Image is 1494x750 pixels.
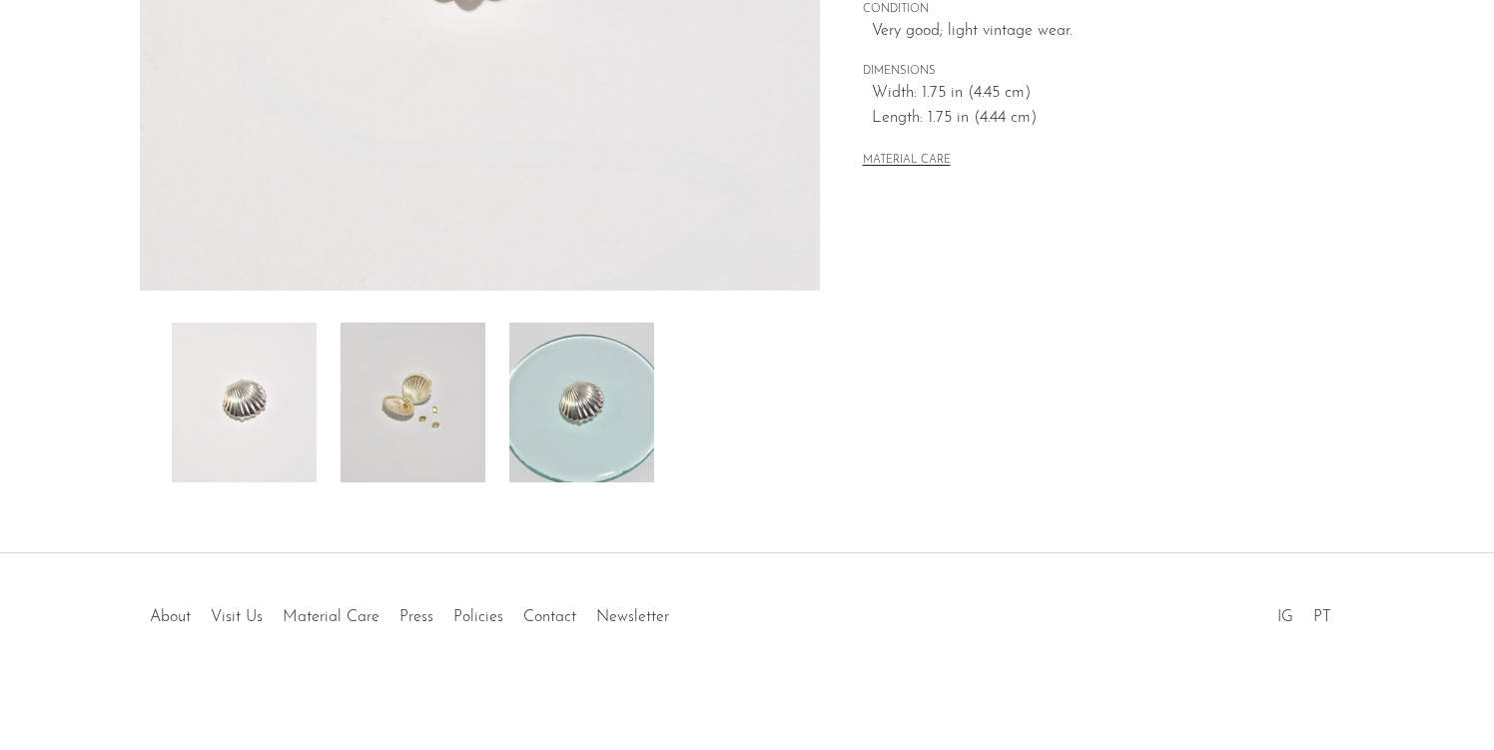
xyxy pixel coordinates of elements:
span: CONDITION [863,1,1312,19]
a: IG [1277,609,1293,625]
img: Silver Scallop Shell Pill Box [172,323,317,482]
img: Silver Scallop Shell Pill Box [341,323,485,482]
img: Silver Scallop Shell Pill Box [509,323,654,482]
a: About [150,609,191,625]
span: Length: 1.75 in (4.44 cm) [872,106,1312,132]
span: Width: 1.75 in (4.45 cm) [872,81,1312,107]
ul: Quick links [140,593,679,631]
a: Visit Us [211,609,263,625]
button: MATERIAL CARE [863,154,951,169]
a: Press [399,609,433,625]
ul: Social Medias [1267,593,1341,631]
span: DIMENSIONS [863,63,1312,81]
span: Very good; light vintage wear. [872,19,1312,45]
a: Material Care [283,609,379,625]
a: Policies [453,609,503,625]
a: PT [1313,609,1331,625]
a: Contact [523,609,576,625]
